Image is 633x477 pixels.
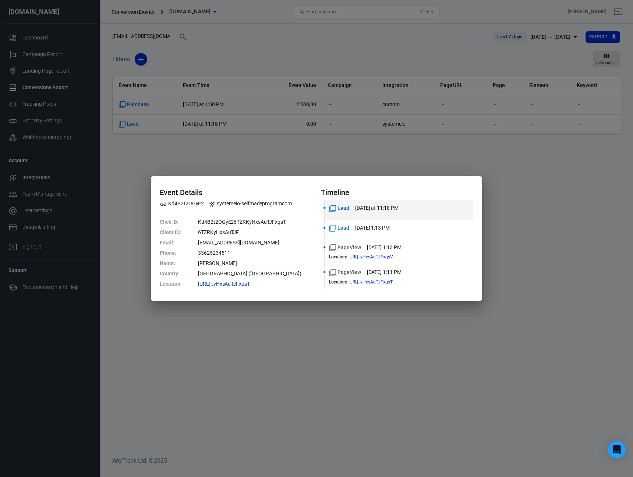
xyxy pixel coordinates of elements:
[198,279,312,289] dd: https://membres.selfmadeprogram.com/form-21457?_atid=Kd4B2t2OGyE26TZRKyHxsAuTJFxqsT
[198,258,312,268] dd: Aurélien
[355,204,399,212] time: 2025-09-14T23:18:51+04:00
[329,268,361,276] span: Standard event name
[160,200,204,208] span: Property
[329,204,349,212] span: Standard event name
[355,224,390,232] time: 2025-09-13T13:13:10+04:00
[329,254,347,260] dt: Location :
[198,237,312,248] dd: sokh0o67@gmail.com
[208,200,292,208] span: Integration
[160,268,197,279] dt: Country :
[349,255,406,259] span: https://membres.selfmadeprogram.com/form-21457-ty?_atid=Kd4B2t2OGyE26TZRKyHxsAuTJFxqsV
[160,237,197,248] dt: Email :
[349,280,406,284] span: https://membres.selfmadeprogram.com/form-21457?_atid=Kd4B2t2OGyE26TZRKyHxsAuTJFxqsT
[198,248,312,258] dd: 33625234511
[160,248,197,258] dt: Phone :
[160,279,197,289] dt: Location :
[329,279,347,285] dt: Location :
[321,188,473,197] h4: Timeline
[160,188,312,197] h4: Event Details
[608,441,626,459] div: Open Intercom Messenger
[367,268,402,276] time: 2025-09-13T13:11:45+04:00
[160,258,197,268] dt: Name :
[198,281,263,286] span: https://membres.selfmadeprogram.com/form-21457?_atid=Kd4B2t2OGyE26TZRKyHxsAuTJFxqsT
[198,227,312,237] dd: 6TZRKyHxsAuTJF
[198,268,312,279] dd: France (FR)
[160,227,197,237] dt: Client ID :
[198,217,312,227] dd: Kd4B2t2OGyE26TZRKyHxsAuTJFxqsT
[329,224,349,232] span: Standard event name
[329,244,361,251] span: Standard event name
[367,244,402,251] time: 2025-09-13T13:13:09+04:00
[160,217,197,227] dt: Click ID :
